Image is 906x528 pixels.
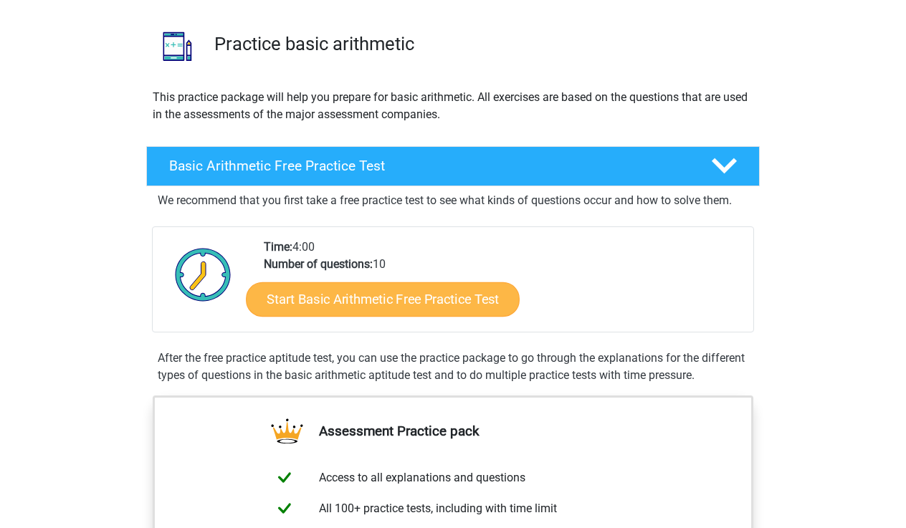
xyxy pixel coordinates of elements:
img: basic arithmetic [147,16,208,77]
p: We recommend that you first take a free practice test to see what kinds of questions occur and ho... [158,192,748,209]
a: Start Basic Arithmetic Free Practice Test [246,282,520,316]
h4: Basic Arithmetic Free Practice Test [169,158,688,174]
div: 4:00 10 [253,239,753,332]
b: Time: [264,240,292,254]
div: After the free practice aptitude test, you can use the practice package to go through the explana... [152,350,754,384]
b: Number of questions: [264,257,373,271]
h3: Practice basic arithmetic [214,33,748,55]
a: Basic Arithmetic Free Practice Test [140,146,766,186]
p: This practice package will help you prepare for basic arithmetic. All exercises are based on the ... [153,89,753,123]
img: Clock [167,239,239,310]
